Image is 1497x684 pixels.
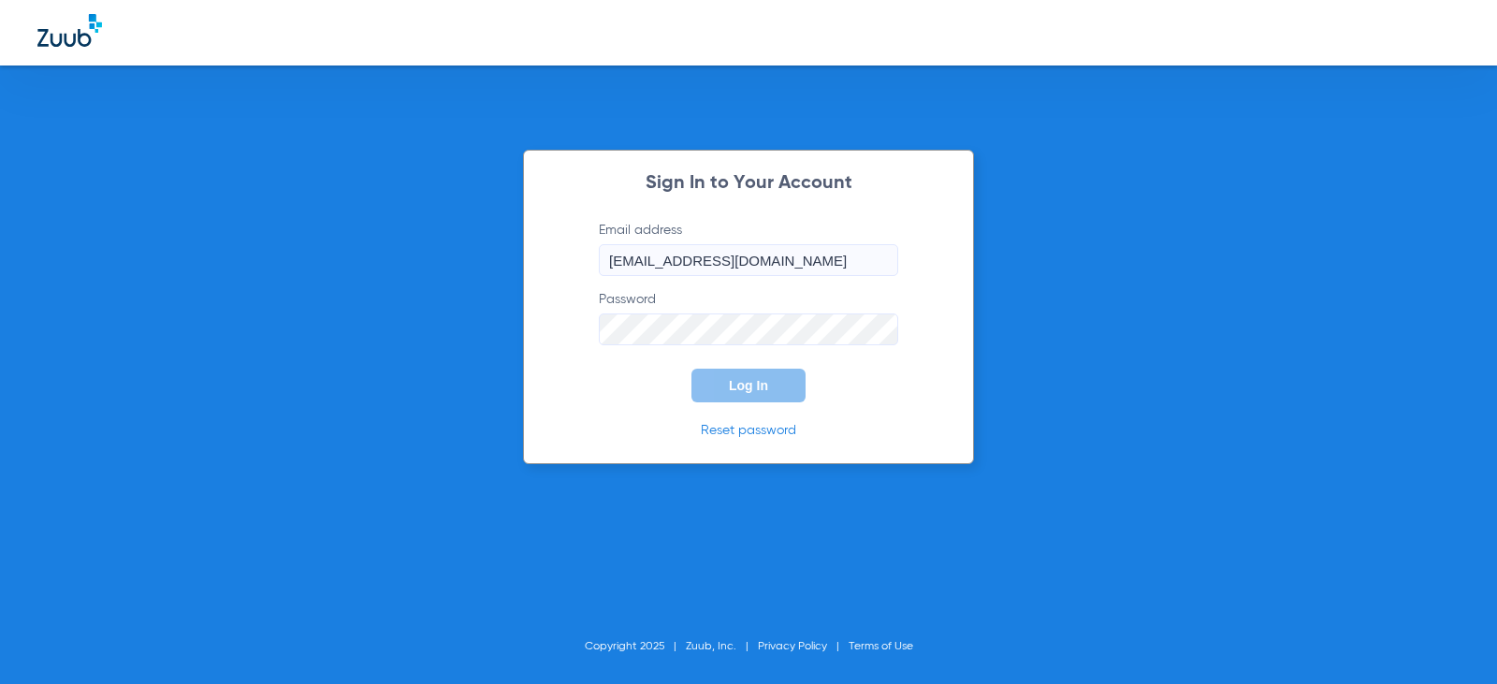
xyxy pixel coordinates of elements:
label: Email address [599,221,898,276]
input: Password [599,313,898,345]
a: Privacy Policy [758,641,827,652]
button: Log In [691,369,806,402]
a: Reset password [701,424,796,437]
h2: Sign In to Your Account [571,174,926,193]
input: Email address [599,244,898,276]
li: Zuub, Inc. [686,637,758,656]
li: Copyright 2025 [585,637,686,656]
a: Terms of Use [849,641,913,652]
img: Zuub Logo [37,14,102,47]
span: Log In [729,378,768,393]
label: Password [599,290,898,345]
